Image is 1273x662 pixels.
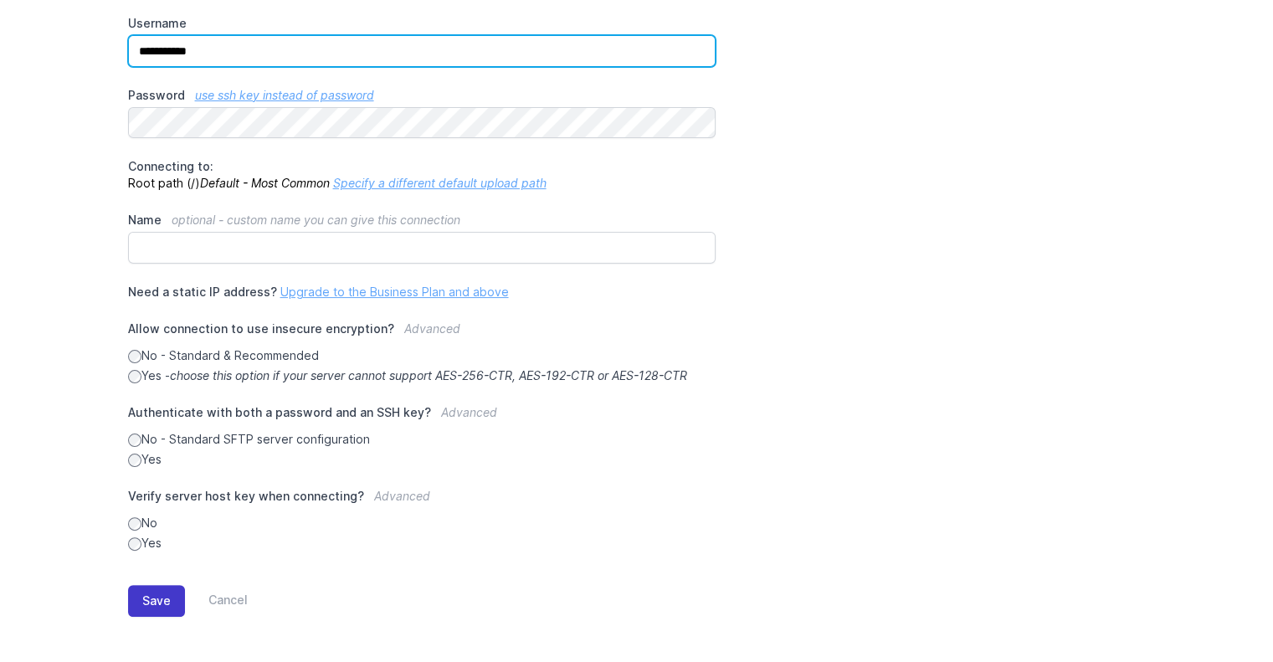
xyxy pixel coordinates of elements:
[128,535,716,552] label: Yes
[200,176,330,190] i: Default - Most Common
[128,350,141,363] input: No - Standard & Recommended
[195,88,374,102] a: use ssh key instead of password
[128,321,716,347] label: Allow connection to use insecure encryption?
[441,405,497,419] span: Advanced
[404,321,460,336] span: Advanced
[128,451,716,468] label: Yes
[128,15,716,32] label: Username
[128,285,277,299] span: Need a static IP address?
[128,347,716,364] label: No - Standard & Recommended
[280,285,509,299] a: Upgrade to the Business Plan and above
[128,367,716,384] label: Yes -
[128,454,141,467] input: Yes
[128,585,185,617] button: Save
[128,517,141,531] input: No
[128,515,716,531] label: No
[374,489,430,503] span: Advanced
[128,431,716,448] label: No - Standard SFTP server configuration
[170,368,687,382] i: choose this option if your server cannot support AES-256-CTR, AES-192-CTR or AES-128-CTR
[128,158,716,192] p: Root path (/)
[128,87,716,104] label: Password
[128,537,141,551] input: Yes
[128,488,716,515] label: Verify server host key when connecting?
[128,434,141,447] input: No - Standard SFTP server configuration
[128,212,716,228] label: Name
[128,404,716,431] label: Authenticate with both a password and an SSH key?
[128,370,141,383] input: Yes -choose this option if your server cannot support AES-256-CTR, AES-192-CTR or AES-128-CTR
[185,585,248,617] a: Cancel
[333,176,547,190] a: Specify a different default upload path
[172,213,460,227] span: optional - custom name you can give this connection
[128,159,213,173] span: Connecting to:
